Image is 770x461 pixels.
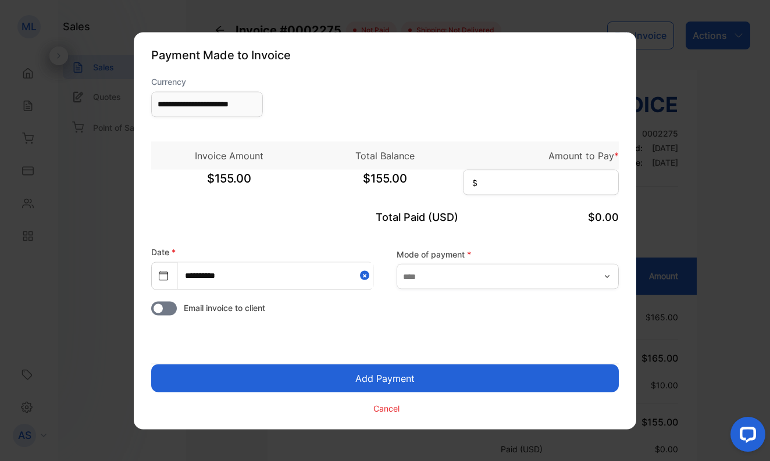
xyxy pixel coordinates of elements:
label: Currency [151,75,263,87]
p: Payment Made to Invoice [151,46,619,63]
label: Date [151,246,176,256]
button: Add Payment [151,364,619,392]
p: Total Balance [307,148,463,162]
span: $0.00 [588,210,619,223]
p: Total Paid (USD) [307,209,463,224]
button: Close [360,262,373,288]
span: $155.00 [307,169,463,198]
p: Amount to Pay [463,148,619,162]
p: Cancel [373,402,400,414]
label: Mode of payment [397,248,619,260]
p: Invoice Amount [151,148,307,162]
iframe: LiveChat chat widget [721,412,770,461]
span: Email invoice to client [184,301,265,313]
span: $155.00 [151,169,307,198]
span: $ [472,176,477,188]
